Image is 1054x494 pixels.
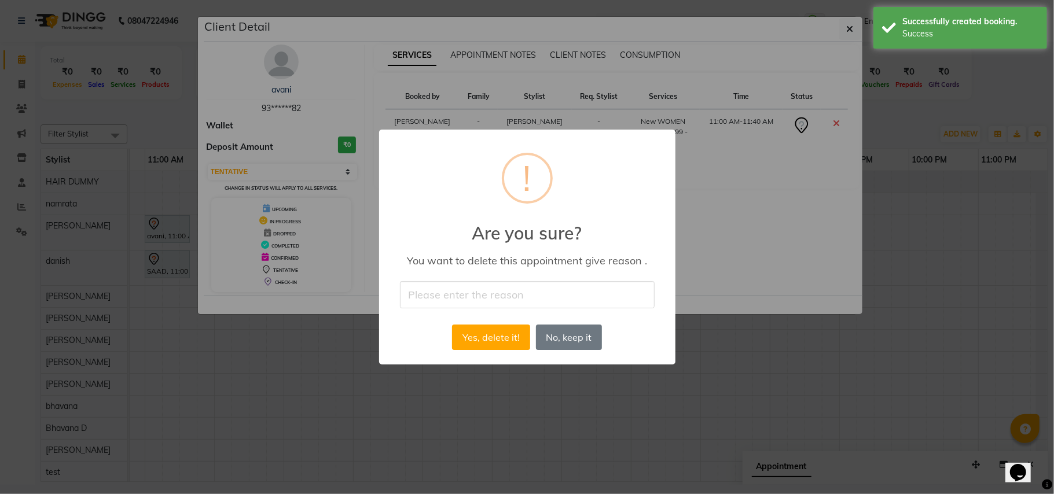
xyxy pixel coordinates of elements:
[902,16,1038,28] div: Successfully created booking.
[523,155,531,201] div: !
[902,28,1038,40] div: Success
[379,209,675,244] h2: Are you sure?
[400,281,655,308] input: Please enter the reason
[536,325,602,350] button: No, keep it
[395,254,658,267] div: You want to delete this appointment give reason .
[1005,448,1042,482] iframe: chat widget
[452,325,530,350] button: Yes, delete it!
